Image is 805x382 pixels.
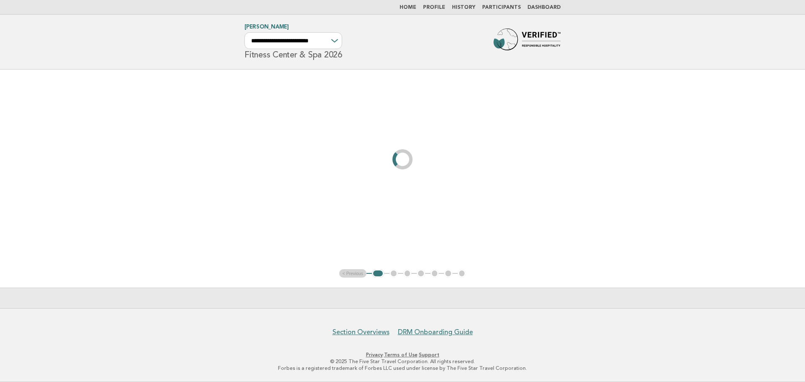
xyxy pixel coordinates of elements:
[527,5,561,10] a: Dashboard
[146,358,659,365] p: © 2025 The Five Star Travel Corporation. All rights reserved.
[482,5,521,10] a: Participants
[423,5,445,10] a: Profile
[452,5,475,10] a: History
[398,328,473,336] a: DRM Onboarding Guide
[400,5,416,10] a: Home
[332,328,390,336] a: Section Overviews
[146,365,659,372] p: Forbes is a registered trademark of Forbes LLC used under license by The Five Star Travel Corpora...
[244,25,342,59] h1: Fitness Center & Spa 2026
[493,29,561,55] img: Forbes Travel Guide
[384,352,418,358] a: Terms of Use
[146,351,659,358] p: · ·
[244,24,289,30] a: [PERSON_NAME]
[366,352,383,358] a: Privacy
[419,352,439,358] a: Support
